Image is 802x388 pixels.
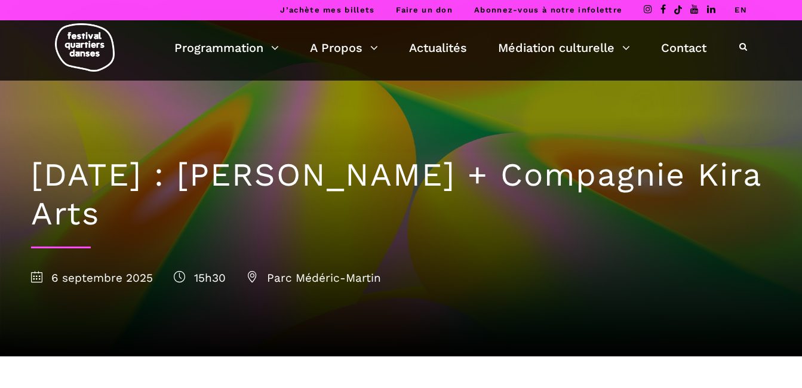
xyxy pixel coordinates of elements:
[310,38,378,58] a: A Propos
[661,38,706,58] a: Contact
[396,5,453,14] a: Faire un don
[409,38,467,58] a: Actualités
[280,5,374,14] a: J’achète mes billets
[174,271,226,285] span: 15h30
[31,271,153,285] span: 6 septembre 2025
[247,271,381,285] span: Parc Médéric-Martin
[55,23,115,72] img: logo-fqd-med
[474,5,622,14] a: Abonnez-vous à notre infolettre
[735,5,747,14] a: EN
[31,156,772,233] h1: [DATE] : [PERSON_NAME] + Compagnie Kira Arts
[498,38,630,58] a: Médiation culturelle
[174,38,279,58] a: Programmation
